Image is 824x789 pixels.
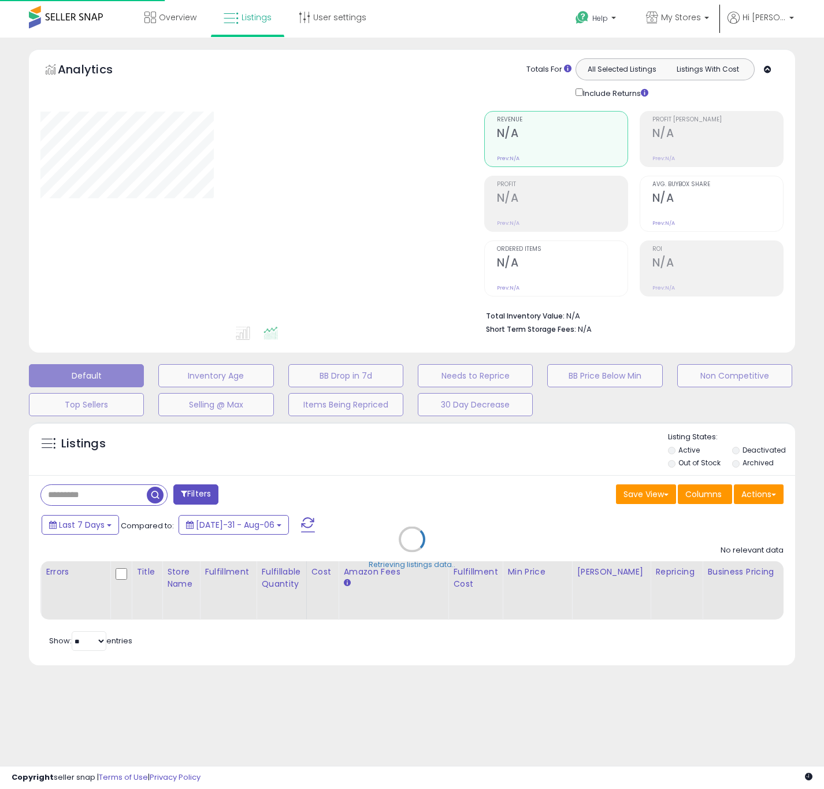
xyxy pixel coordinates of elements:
[486,311,565,321] b: Total Inventory Value:
[369,560,455,570] div: Retrieving listings data..
[526,64,571,75] div: Totals For
[288,364,403,387] button: BB Drop in 7d
[497,181,628,188] span: Profit
[652,256,783,272] h2: N/A
[158,364,273,387] button: Inventory Age
[418,364,533,387] button: Needs to Reprice
[497,117,628,123] span: Revenue
[497,284,519,291] small: Prev: N/A
[578,324,592,335] span: N/A
[29,393,144,416] button: Top Sellers
[547,364,662,387] button: BB Price Below Min
[497,220,519,227] small: Prev: N/A
[743,12,786,23] span: Hi [PERSON_NAME]
[575,10,589,25] i: Get Help
[58,61,135,80] h5: Analytics
[566,2,628,38] a: Help
[486,324,576,334] b: Short Term Storage Fees:
[242,12,272,23] span: Listings
[159,12,196,23] span: Overview
[418,393,533,416] button: 30 Day Decrease
[579,62,665,77] button: All Selected Listings
[652,191,783,207] h2: N/A
[728,12,794,38] a: Hi [PERSON_NAME]
[677,364,792,387] button: Non Competitive
[497,191,628,207] h2: N/A
[665,62,751,77] button: Listings With Cost
[288,393,403,416] button: Items Being Repriced
[592,13,608,23] span: Help
[652,246,783,253] span: ROI
[567,86,662,99] div: Include Returns
[652,127,783,142] h2: N/A
[652,284,675,291] small: Prev: N/A
[497,256,628,272] h2: N/A
[158,393,273,416] button: Selling @ Max
[652,155,675,162] small: Prev: N/A
[497,127,628,142] h2: N/A
[652,220,675,227] small: Prev: N/A
[661,12,701,23] span: My Stores
[486,308,775,322] li: N/A
[497,155,519,162] small: Prev: N/A
[29,364,144,387] button: Default
[497,246,628,253] span: Ordered Items
[652,117,783,123] span: Profit [PERSON_NAME]
[652,181,783,188] span: Avg. Buybox Share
